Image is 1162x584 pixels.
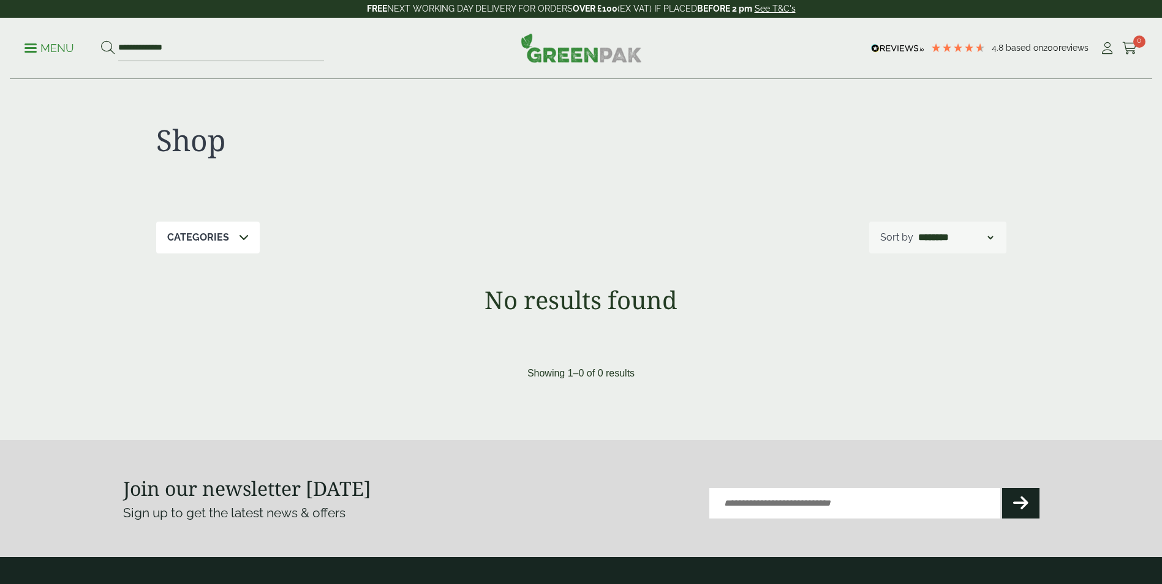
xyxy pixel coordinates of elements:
[573,4,617,13] strong: OVER £100
[156,122,581,158] h1: Shop
[25,41,74,53] a: Menu
[527,366,635,381] p: Showing 1–0 of 0 results
[880,230,913,245] p: Sort by
[123,503,535,523] p: Sign up to get the latest news & offers
[1058,43,1088,53] span: reviews
[123,475,371,501] strong: Join our newsletter [DATE]
[871,44,924,53] img: REVIEWS.io
[1006,43,1043,53] span: Based on
[755,4,796,13] a: See T&C's
[167,230,229,245] p: Categories
[1122,42,1137,54] i: Cart
[1100,42,1115,54] i: My Account
[930,42,986,53] div: 4.79 Stars
[697,4,752,13] strong: BEFORE 2 pm
[992,43,1006,53] span: 4.8
[1122,39,1137,58] a: 0
[1133,36,1145,48] span: 0
[521,33,642,62] img: GreenPak Supplies
[1043,43,1058,53] span: 200
[123,285,1039,315] h1: No results found
[367,4,387,13] strong: FREE
[916,230,995,245] select: Shop order
[25,41,74,56] p: Menu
